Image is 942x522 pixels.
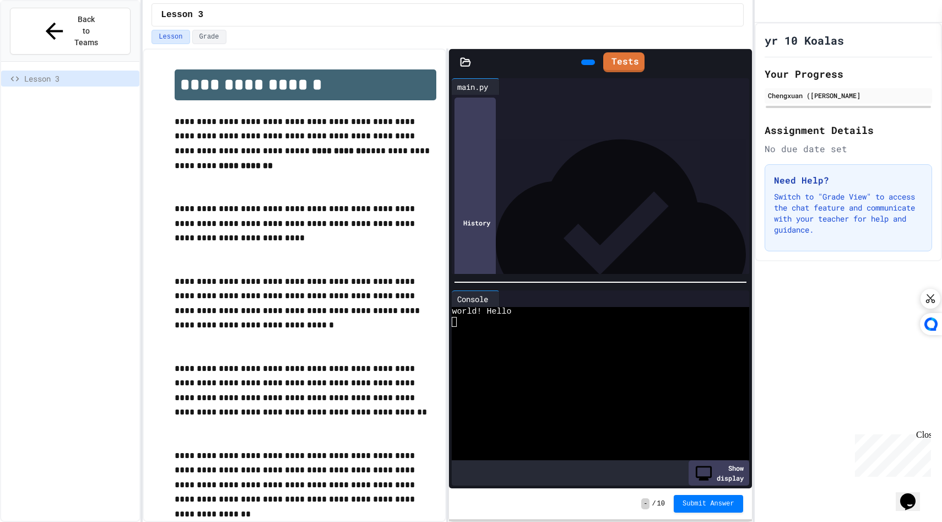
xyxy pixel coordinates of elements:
span: 10 [657,499,665,508]
div: Console [452,293,494,305]
h2: Your Progress [765,66,932,82]
p: Switch to "Grade View" to access the chat feature and communicate with your teacher for help and ... [774,191,923,235]
span: Lesson 3 [24,73,135,84]
span: Submit Answer [683,499,734,508]
button: Lesson [151,30,190,44]
div: Console [452,290,500,307]
span: Back to Teams [74,14,100,49]
span: - [641,498,649,509]
h2: Assignment Details [765,122,932,138]
iframe: chat widget [851,430,931,477]
div: main.py [452,81,494,93]
iframe: chat widget [896,478,931,511]
h1: yr 10 Koalas [765,33,844,48]
a: Tests [603,52,645,72]
div: Show display [689,460,749,486]
button: Back to Teams [10,8,131,55]
div: Chat with us now!Close [4,4,76,70]
div: main.py [452,78,500,95]
div: No due date set [765,142,932,155]
h3: Need Help? [774,174,923,187]
span: world! Hello [452,307,511,317]
span: Lesson 3 [161,8,203,21]
span: / [652,499,656,508]
div: Chengxuan ([PERSON_NAME] [768,90,929,100]
button: Submit Answer [674,495,743,513]
div: History [454,98,496,348]
button: Grade [192,30,226,44]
